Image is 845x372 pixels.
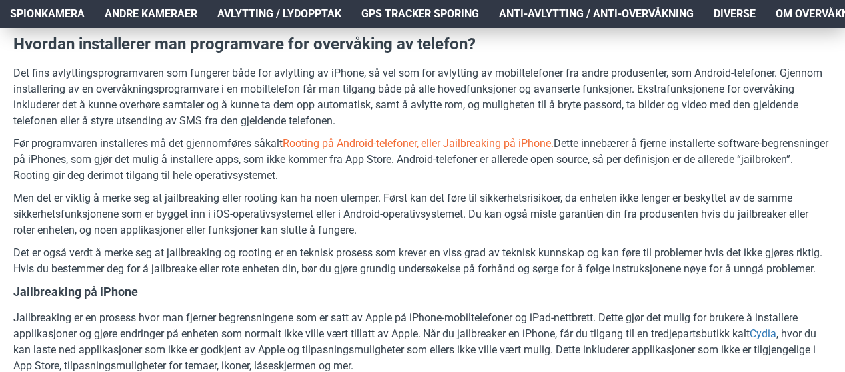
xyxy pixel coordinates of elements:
[13,33,832,56] h3: Hvordan installerer man programvare for overvåking av telefon?
[13,245,832,277] p: Det er også verdt å merke seg at jailbreaking og rooting er en teknisk prosess som krever en viss...
[750,326,776,342] a: Cydia
[105,6,197,22] span: Andre kameraer
[10,6,85,22] span: Spionkamera
[13,283,832,300] h4: Jailbreaking på iPhone
[361,6,479,22] span: GPS Tracker Sporing
[217,6,341,22] span: Avlytting / Lydopptak
[714,6,756,22] span: Diverse
[13,65,832,129] p: Det fins avlyttingsprogramvaren som fungerer både for avlytting av iPhone, så vel som for avlytti...
[499,6,694,22] span: Anti-avlytting / Anti-overvåkning
[13,190,832,238] p: Men det er viktig å merke seg at jailbreaking eller rooting kan ha noen ulemper. Først kan det fø...
[283,136,554,152] a: Rooting på Android-telefoner, eller Jailbreaking på iPhone.
[13,136,832,184] p: Før programvaren installeres må det gjennomføres såkalt Dette innebærer å fjerne installerte soft...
